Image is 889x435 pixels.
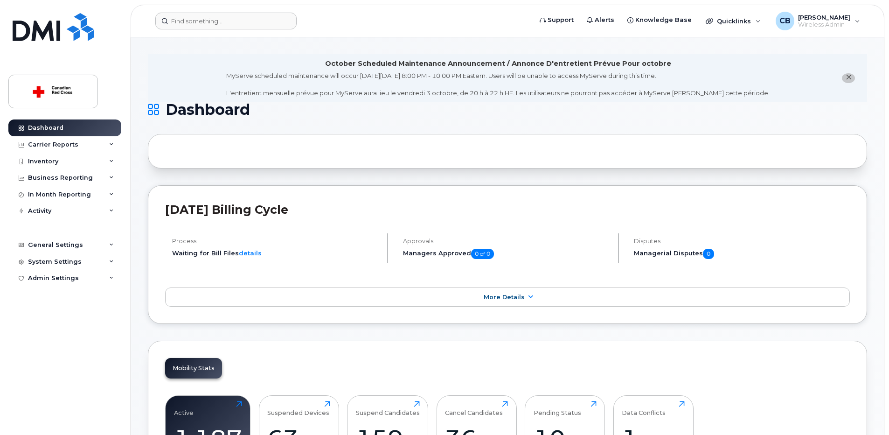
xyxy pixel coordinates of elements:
[622,401,666,416] div: Data Conflicts
[226,71,770,98] div: MyServe scheduled maintenance will occur [DATE][DATE] 8:00 PM - 10:00 PM Eastern. Users will be u...
[445,401,503,416] div: Cancel Candidates
[172,249,379,258] li: Waiting for Bill Files
[703,249,714,259] span: 0
[634,238,850,245] h4: Disputes
[174,401,194,416] div: Active
[166,103,250,117] span: Dashboard
[403,238,610,245] h4: Approvals
[267,401,329,416] div: Suspended Devices
[325,59,671,69] div: October Scheduled Maintenance Announcement / Annonce D'entretient Prévue Pour octobre
[403,249,610,259] h5: Managers Approved
[172,238,379,245] h4: Process
[634,249,850,259] h5: Managerial Disputes
[239,249,262,257] a: details
[165,203,850,217] h2: [DATE] Billing Cycle
[484,294,525,301] span: More Details
[356,401,420,416] div: Suspend Candidates
[842,73,855,83] button: close notification
[534,401,581,416] div: Pending Status
[471,249,494,259] span: 0 of 0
